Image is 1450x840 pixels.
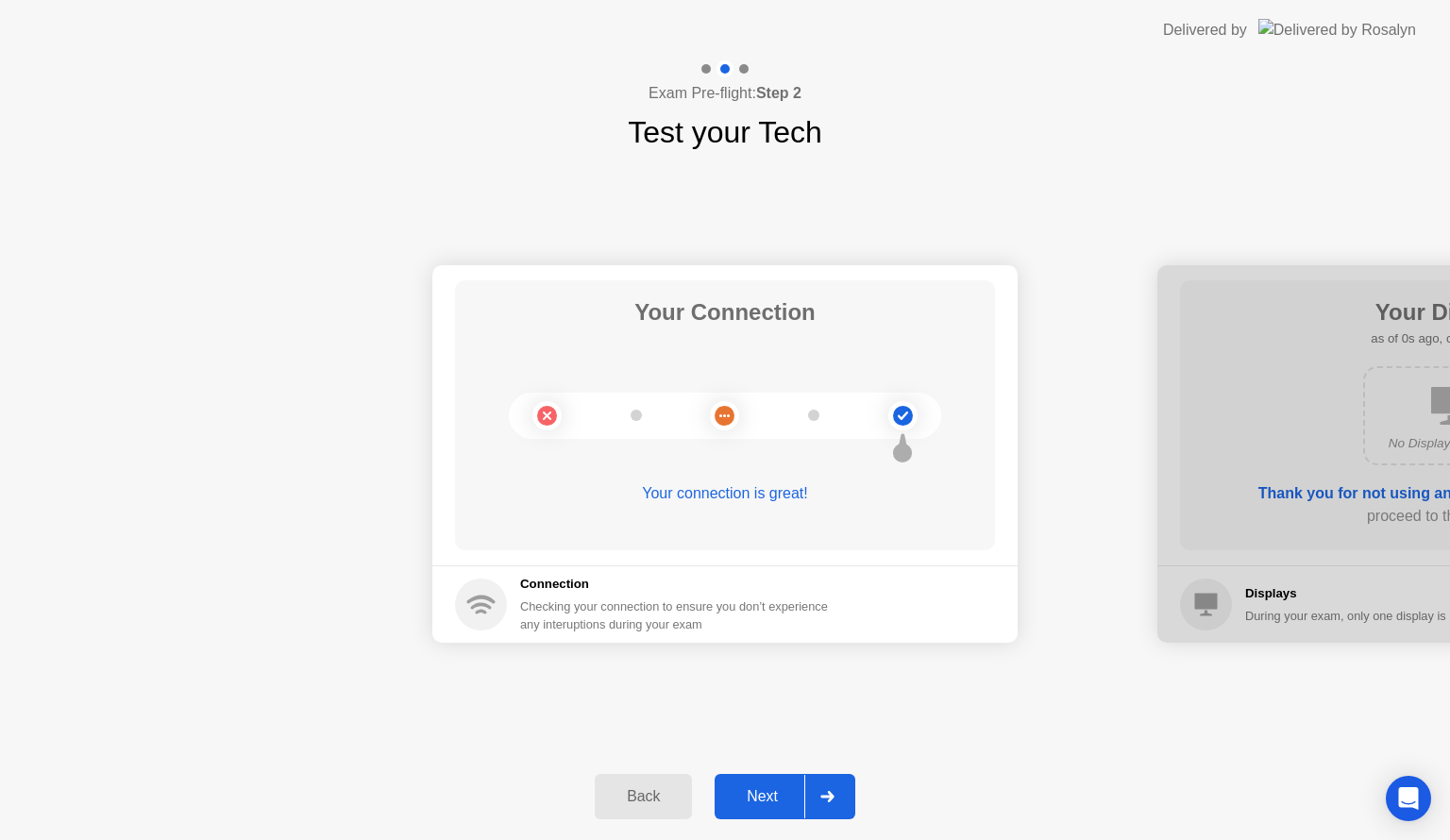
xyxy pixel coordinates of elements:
[1163,19,1247,42] div: Delivered by
[455,482,995,505] div: Your connection is great!
[634,295,816,329] h1: Your Connection
[720,788,804,805] div: Next
[756,85,801,101] b: Step 2
[1258,19,1416,41] img: Delivered by Rosalyn
[1386,776,1431,821] div: Open Intercom Messenger
[520,575,839,594] h5: Connection
[520,597,839,633] div: Checking your connection to ensure you don’t experience any interuptions during your exam
[600,788,686,805] div: Back
[649,82,801,105] h4: Exam Pre-flight:
[715,774,855,819] button: Next
[595,774,692,819] button: Back
[628,109,822,155] h1: Test your Tech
